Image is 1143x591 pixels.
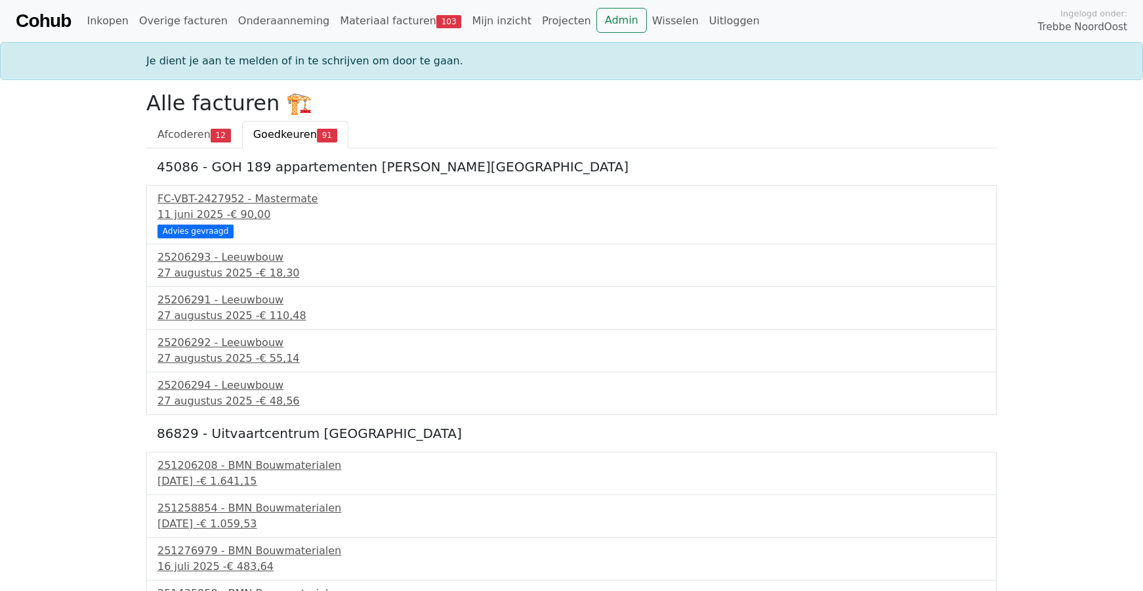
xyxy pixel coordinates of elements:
[16,5,71,37] a: Cohub
[157,473,986,489] div: [DATE] -
[157,543,986,575] a: 251276979 - BMN Bouwmaterialen16 juli 2025 -€ 483,64
[146,121,242,148] a: Afcoderen12
[1038,20,1127,35] span: Trebbe NoordOost
[157,265,986,281] div: 27 augustus 2025 -
[157,128,211,141] span: Afcoderen
[253,128,317,141] span: Goedkeuren
[227,560,274,573] span: € 483,64
[230,208,270,221] span: € 90,00
[259,395,299,407] span: € 48,56
[200,517,257,530] span: € 1.059,53
[1060,7,1127,20] span: Ingelogd onder:
[157,378,986,393] div: 25206294 - Leeuwbouw
[157,191,986,236] a: FC-VBT-2427952 - Mastermate11 juni 2025 -€ 90,00 Advies gevraagd
[157,250,986,265] div: 25206293 - Leeuwbouw
[200,475,257,487] span: € 1.641,15
[157,250,986,281] a: 25206293 - Leeuwbouw27 augustus 2025 -€ 18,30
[259,267,299,279] span: € 18,30
[138,53,1005,69] div: Je dient je aan te melden of in te schrijven om door te gaan.
[157,159,986,175] h5: 45086 - GOH 189 appartementen [PERSON_NAME][GEOGRAPHIC_DATA]
[134,8,233,34] a: Overige facturen
[157,393,986,409] div: 27 augustus 2025 -
[242,121,348,148] a: Goedkeuren91
[157,426,986,441] h5: 86829 - Uitvaartcentrum [GEOGRAPHIC_DATA]
[157,335,986,351] div: 25206292 - Leeuwbouw
[704,8,765,34] a: Uitloggen
[317,129,337,142] span: 91
[157,207,986,223] div: 11 juni 2025 -
[647,8,704,34] a: Wisselen
[157,559,986,575] div: 16 juli 2025 -
[157,458,986,489] a: 251206208 - BMN Bouwmaterialen[DATE] -€ 1.641,15
[157,500,986,532] a: 251258854 - BMN Bouwmaterialen[DATE] -€ 1.059,53
[259,309,306,322] span: € 110,48
[233,8,335,34] a: Onderaanneming
[157,225,234,238] div: Advies gevraagd
[157,458,986,473] div: 251206208 - BMN Bouwmaterialen
[157,500,986,516] div: 251258854 - BMN Bouwmaterialen
[467,8,537,34] a: Mijn inzicht
[157,292,986,324] a: 25206291 - Leeuwbouw27 augustus 2025 -€ 110,48
[81,8,133,34] a: Inkopen
[157,292,986,308] div: 25206291 - Leeuwbouw
[157,335,986,366] a: 25206292 - Leeuwbouw27 augustus 2025 -€ 55,14
[157,351,986,366] div: 27 augustus 2025 -
[596,8,647,33] a: Admin
[211,129,231,142] span: 12
[146,91,997,116] h2: Alle facturen 🏗️
[157,308,986,324] div: 27 augustus 2025 -
[157,543,986,559] div: 251276979 - BMN Bouwmaterialen
[436,15,462,28] span: 103
[157,378,986,409] a: 25206294 - Leeuwbouw27 augustus 2025 -€ 48,56
[259,352,299,364] span: € 55,14
[157,191,986,207] div: FC-VBT-2427952 - Mastermate
[335,8,467,34] a: Materiaal facturen103
[537,8,596,34] a: Projecten
[157,516,986,532] div: [DATE] -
